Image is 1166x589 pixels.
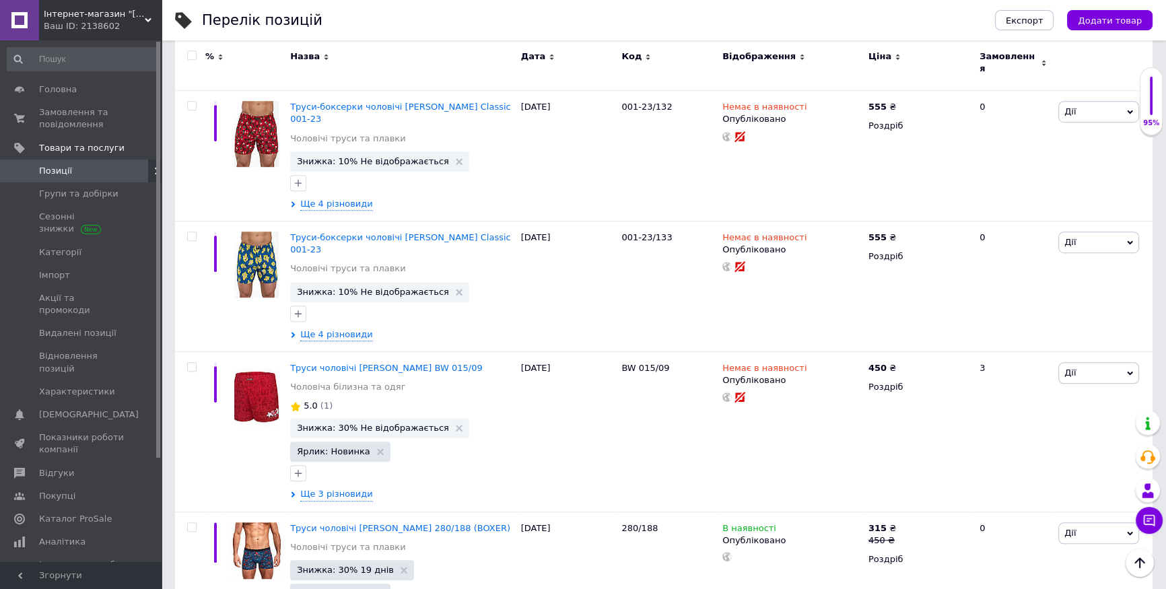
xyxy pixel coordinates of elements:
span: Сезонні знижки [39,211,125,235]
button: Експорт [995,10,1054,30]
b: 555 [868,102,887,112]
div: ₴ [868,232,896,244]
img: Трусы мужские CORNETTE BW 015/09 [234,362,279,428]
span: Категорії [39,246,81,258]
span: Ще 4 різновиди [300,198,373,211]
span: 001-23/133 [621,232,672,242]
b: 315 [868,523,887,533]
span: 5.0 [304,401,318,411]
span: Аналітика [39,536,85,548]
b: 450 [868,363,887,373]
span: Дата [521,50,546,63]
button: Додати товар [1067,10,1153,30]
a: Чоловічі труси та плавки [290,263,405,275]
div: [DATE] [518,91,619,221]
span: Товари та послуги [39,142,125,154]
span: Знижка: 10% Не відображається [297,287,449,296]
div: Роздріб [868,250,968,263]
span: Імпорт [39,269,70,281]
b: 555 [868,232,887,242]
span: Інструменти веб-майстра та SEO [39,559,125,583]
span: 280/188 [621,523,658,533]
div: Опубліковано [722,113,862,125]
span: Немає в наявності [722,363,807,377]
span: Код [621,50,642,63]
span: Ціна [868,50,891,63]
span: Покупці [39,490,75,502]
a: Чоловіча білизна та одяг [290,381,405,393]
input: Пошук [7,47,158,71]
span: Дії [1064,106,1076,116]
span: [DEMOGRAPHIC_DATA] [39,409,139,421]
div: Роздріб [868,120,968,132]
button: Чат з покупцем [1136,507,1163,534]
img: Трусы-боксерки мужские Cornette Classic 001-23 [234,101,279,167]
span: Каталог ProSale [39,513,112,525]
div: ₴ [868,362,896,374]
span: Ще 3 різновиди [300,488,373,501]
div: Перелік позицій [202,13,322,28]
span: Інтернет-магазин "Carmen" [44,8,145,20]
span: Ярлик: Новинка [297,447,370,456]
span: Показники роботи компанії [39,431,125,456]
a: Труси чоловічі [PERSON_NAME] BW 015/09 [290,363,483,373]
span: Видалені позиції [39,327,116,339]
a: Чоловічі труси та плавки [290,133,405,145]
span: % [205,50,214,63]
a: Труси-боксерки чоловічі [PERSON_NAME] Classic 001-23 [290,102,511,124]
span: BW 015/09 [621,363,669,373]
span: Дії [1064,237,1076,247]
span: Відгуки [39,467,74,479]
span: Експорт [1006,15,1043,26]
span: Дії [1064,528,1076,538]
div: ₴ [868,101,896,113]
div: Опубліковано [722,244,862,256]
div: Роздріб [868,381,968,393]
div: 0 [971,91,1055,221]
span: Відображення [722,50,796,63]
span: Характеристики [39,386,115,398]
span: Замовлення та повідомлення [39,106,125,131]
img: Трусы-боксерки мужские Cornette Classic 001-23 [234,232,279,298]
span: Немає в наявності [722,232,807,246]
span: Немає в наявності [722,102,807,116]
div: Ваш ID: 2138602 [44,20,162,32]
div: Роздріб [868,553,968,565]
div: ₴ [868,522,896,534]
a: Чоловічі труси та плавки [290,541,405,553]
div: Опубліковано [722,534,862,547]
span: Головна [39,83,77,96]
span: Знижка: 30% 19 днів [297,565,394,574]
span: Знижка: 10% Не відображається [297,157,449,166]
span: Назва [290,50,320,63]
div: 3 [971,352,1055,512]
a: Труси-боксерки чоловічі [PERSON_NAME] Classic 001-23 [290,232,511,254]
button: Наверх [1126,549,1154,577]
span: Відновлення позицій [39,350,125,374]
span: Замовлення [980,50,1037,75]
div: [DATE] [518,352,619,512]
span: Додати товар [1078,15,1142,26]
span: Дії [1064,368,1076,378]
span: Знижка: 30% Не відображається [297,423,449,432]
div: 95% [1140,118,1162,128]
span: Групи та добірки [39,188,118,200]
div: 0 [971,221,1055,352]
span: Позиції [39,165,72,177]
span: Ще 4 різновиди [300,328,373,341]
img: Трусы мужские CORNETTE 280/188 (BOXER) [229,522,283,580]
div: [DATE] [518,221,619,352]
div: 450 ₴ [868,534,896,547]
div: Опубліковано [722,374,862,386]
span: Акції та промокоди [39,292,125,316]
a: Труси чоловічі [PERSON_NAME] 280/188 (BOXER) [290,523,510,533]
span: В наявності [722,523,776,537]
span: (1) [320,401,333,411]
span: 001-23/132 [621,102,672,112]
